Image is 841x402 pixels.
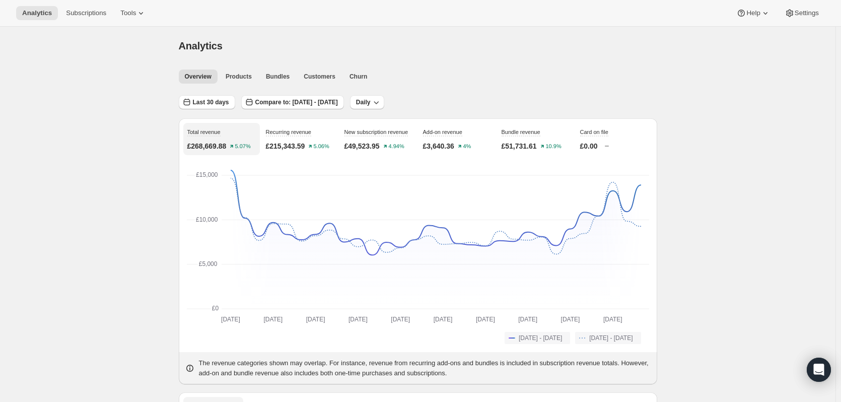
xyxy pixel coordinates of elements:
[807,358,831,382] div: Open Intercom Messenger
[348,316,368,323] text: [DATE]
[356,98,371,106] span: Daily
[193,98,229,106] span: Last 30 days
[518,316,537,323] text: [DATE]
[221,316,240,323] text: [DATE]
[226,73,252,81] span: Products
[255,98,338,106] span: Compare to: [DATE] - [DATE]
[388,144,404,150] text: 4.94%
[196,216,218,223] text: £10,000
[263,316,283,323] text: [DATE]
[344,141,380,151] p: £49,523.95
[730,6,776,20] button: Help
[114,6,152,20] button: Tools
[120,9,136,17] span: Tools
[779,6,825,20] button: Settings
[580,141,598,151] p: £0.00
[350,95,385,109] button: Daily
[266,129,312,135] span: Recurring revenue
[199,358,651,378] p: The revenue categories shown may overlap. For instance, revenue from recurring add-ons and bundle...
[423,141,454,151] p: £3,640.36
[344,129,408,135] span: New subscription revenue
[603,316,622,323] text: [DATE]
[60,6,112,20] button: Subscriptions
[241,95,344,109] button: Compare to: [DATE] - [DATE]
[235,144,251,150] text: 5.07%
[314,144,329,150] text: 5.06%
[502,129,540,135] span: Bundle revenue
[16,6,58,20] button: Analytics
[196,171,218,178] text: £15,000
[391,316,410,323] text: [DATE]
[519,334,562,342] span: [DATE] - [DATE]
[266,73,290,81] span: Bundles
[433,316,452,323] text: [DATE]
[795,9,819,17] span: Settings
[502,141,537,151] p: £51,731.61
[304,73,335,81] span: Customers
[423,129,462,135] span: Add-on revenue
[349,73,367,81] span: Churn
[505,332,570,344] button: [DATE] - [DATE]
[560,316,580,323] text: [DATE]
[306,316,325,323] text: [DATE]
[22,9,52,17] span: Analytics
[185,73,212,81] span: Overview
[580,129,608,135] span: Card on file
[187,141,227,151] p: £268,669.88
[179,40,223,51] span: Analytics
[266,141,305,151] p: £215,343.59
[463,144,471,150] text: 4%
[575,332,641,344] button: [DATE] - [DATE]
[212,305,219,312] text: £0
[179,95,235,109] button: Last 30 days
[545,144,561,150] text: 10.9%
[187,129,221,135] span: Total revenue
[475,316,495,323] text: [DATE]
[746,9,760,17] span: Help
[66,9,106,17] span: Subscriptions
[198,260,217,267] text: £5,000
[589,334,633,342] span: [DATE] - [DATE]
